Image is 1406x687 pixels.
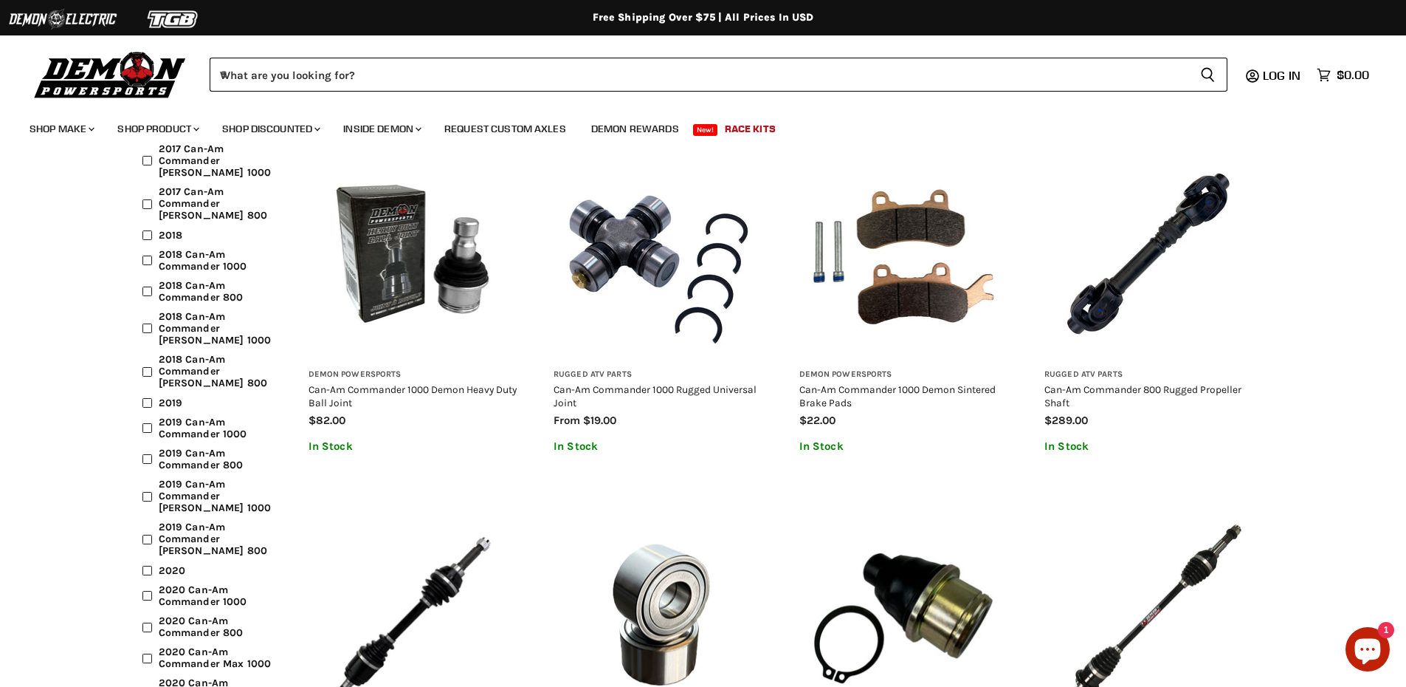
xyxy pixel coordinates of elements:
span: 2019 Can-Am Commander 1000 [159,417,277,440]
a: 2017 Can-Am Commander [PERSON_NAME] 800 [140,184,279,225]
span: 2018 Can-Am Commander [PERSON_NAME] 1000 [159,311,277,347]
a: 2018 [140,227,279,244]
a: Inside Demon [332,114,430,144]
a: Request Custom Axles [433,114,577,144]
span: 2020 [159,565,186,577]
a: Demon Rewards [580,114,690,144]
img: Demon Electric Logo 2 [7,5,118,33]
a: Shop Make [18,114,103,144]
p: In Stock [1044,440,1253,453]
a: $0.00 [1309,64,1376,86]
span: Demon Powersports [309,369,517,380]
a: Shop Product [106,114,208,144]
a: 2019 [140,394,279,411]
span: 2018 Can-Am Commander 800 [159,280,277,304]
a: 2019 Can-Am Commander 1000 [140,414,279,442]
div: Free Shipping Over $75 | All Prices In USD [113,11,1294,24]
span: $0.00 [1337,68,1369,82]
span: Rugged ATV Parts [1044,369,1253,380]
span: 2019 Can-Am Commander 800 [159,448,277,471]
a: Shop Discounted [211,114,329,144]
a: 2018 Can-Am Commander [PERSON_NAME] 800 [140,352,279,392]
span: New! [693,124,718,136]
a: 2017 Can-Am Commander [PERSON_NAME] 1000 [140,141,279,182]
span: 2020 Can-Am Commander 1000 [159,584,277,608]
a: Race Kits [714,114,787,144]
span: $19.00 [583,414,616,427]
span: 2018 Can-Am Commander 1000 [159,249,277,273]
span: Demon Powersports [799,369,1008,380]
span: 2020 Can-Am Commander Max 1000 [159,646,277,670]
a: 2020 Can-Am Commander Max 1000 [140,644,279,672]
span: 2019 Can-Am Commander [PERSON_NAME] 800 [159,522,277,558]
a: 2019 Can-Am Commander [PERSON_NAME] 800 [140,519,279,560]
img: TGB Logo 2 [118,5,229,33]
a: Log in [1256,69,1309,82]
inbox-online-store-chat: Shopify online store chat [1341,627,1394,675]
a: 2018 Can-Am Commander 800 [140,278,279,306]
button: Search [1188,58,1227,92]
span: 2018 [159,230,183,242]
span: $289.00 [1044,414,1088,427]
a: 2018 Can-Am Commander [PERSON_NAME] 1000 [140,309,279,349]
a: Can-Am Commander 800 Rugged Propeller Shaft [1044,383,1241,409]
a: 2020 [140,562,279,579]
span: Log in [1263,68,1300,83]
span: 2017 Can-Am Commander [PERSON_NAME] 1000 [159,143,277,180]
img: IMAGE [309,149,517,358]
p: In Stock [799,440,1008,453]
a: Can-Am Commander 1000 Demon Heavy Duty Ball Joint [309,383,517,409]
a: 2019 Can-Am Commander 800 [140,445,279,474]
ul: Main menu [18,108,1365,144]
span: 2017 Can-Am Commander [PERSON_NAME] 800 [159,186,277,222]
form: Product [210,58,1227,92]
span: from [554,414,580,427]
a: Can-Am Commander 1000 Rugged Universal Joint [554,383,757,409]
a: 2020 Can-Am Commander 1000 [140,582,279,610]
span: 2019 Can-Am Commander [PERSON_NAME] 1000 [159,479,277,515]
span: 2019 [159,397,183,409]
p: In Stock [309,440,517,453]
a: 2020 Can-Am Commander 800 [140,613,279,641]
img: IMAGE [554,149,762,358]
input: When autocomplete results are available use up and down arrows to review and enter to select [210,58,1188,92]
a: 2019 Can-Am Commander [PERSON_NAME] 1000 [140,476,279,517]
span: $82.00 [309,414,345,427]
span: Rugged ATV Parts [554,369,762,380]
a: Can-Am Commander 1000 Demon Sintered Brake Pads [799,383,996,409]
span: 2018 Can-Am Commander [PERSON_NAME] 800 [159,354,277,390]
a: 2018 Can-Am Commander 1000 [140,247,279,275]
img: Demon Powersports [30,48,191,100]
span: 2020 Can-Am Commander 800 [159,615,277,639]
span: $22.00 [799,414,835,427]
p: In Stock [554,440,762,453]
